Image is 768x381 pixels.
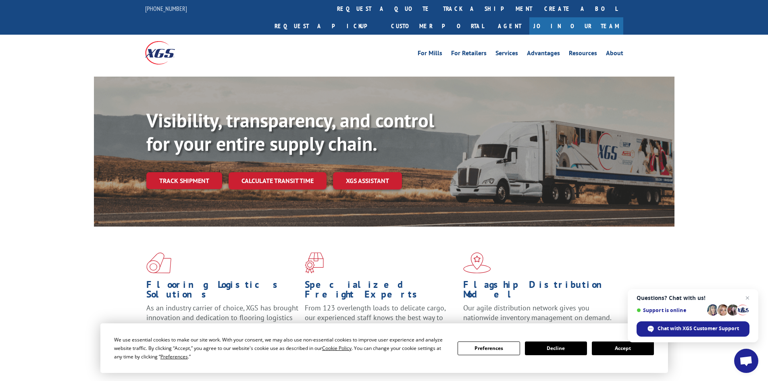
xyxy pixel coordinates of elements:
span: Cookie Policy [322,345,352,352]
span: Preferences [160,353,188,360]
p: From 123 overlength loads to delicate cargo, our experienced staff knows the best way to move you... [305,303,457,339]
span: Chat with XGS Customer Support [658,325,739,332]
a: Calculate transit time [229,172,327,189]
h1: Flagship Distribution Model [463,280,616,303]
span: Close chat [743,293,752,303]
button: Preferences [458,341,520,355]
a: [PHONE_NUMBER] [145,4,187,12]
a: For Retailers [451,50,487,59]
h1: Flooring Logistics Solutions [146,280,299,303]
a: About [606,50,623,59]
img: xgs-icon-flagship-distribution-model-red [463,252,491,273]
a: Track shipment [146,172,222,189]
a: For Mills [418,50,442,59]
a: Services [495,50,518,59]
a: Join Our Team [529,17,623,35]
button: Decline [525,341,587,355]
img: xgs-icon-focused-on-flooring-red [305,252,324,273]
a: Resources [569,50,597,59]
div: We use essential cookies to make our site work. With your consent, we may also use non-essential ... [114,335,448,361]
a: Agent [490,17,529,35]
button: Accept [592,341,654,355]
div: Cookie Consent Prompt [100,323,668,373]
div: Open chat [734,349,758,373]
h1: Specialized Freight Experts [305,280,457,303]
a: XGS ASSISTANT [333,172,402,189]
img: xgs-icon-total-supply-chain-intelligence-red [146,252,171,273]
span: Our agile distribution network gives you nationwide inventory management on demand. [463,303,612,322]
div: Chat with XGS Customer Support [637,321,749,337]
span: As an industry carrier of choice, XGS has brought innovation and dedication to flooring logistics... [146,303,298,332]
span: Questions? Chat with us! [637,295,749,301]
a: Advantages [527,50,560,59]
a: Request a pickup [268,17,385,35]
span: Support is online [637,307,704,313]
a: Customer Portal [385,17,490,35]
b: Visibility, transparency, and control for your entire supply chain. [146,108,434,156]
